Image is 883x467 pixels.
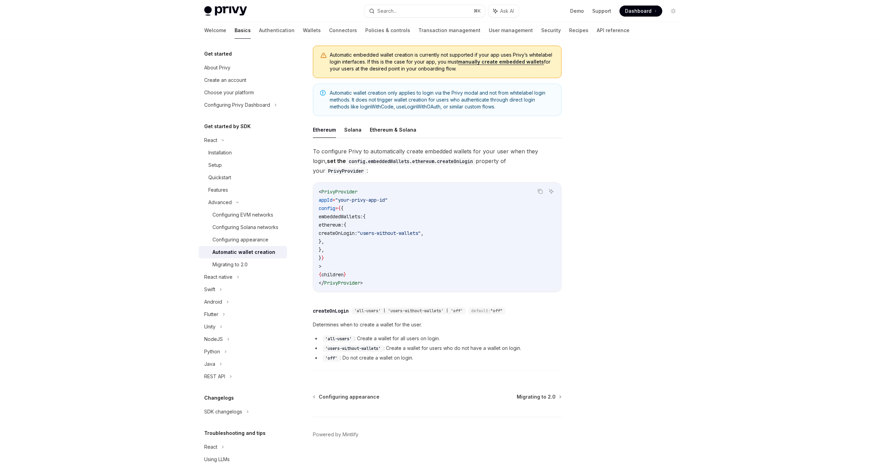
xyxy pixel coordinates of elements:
[330,51,554,72] span: Automatic embedded wallet creation is currently not supported if your app uses Privy’s whitelabel...
[319,393,379,400] span: Configuring appearance
[319,271,321,278] span: {
[212,211,273,219] div: Configuring EVM networks
[313,307,349,314] div: createOnLogin
[208,161,222,169] div: Setup
[364,5,485,17] button: Search...⌘K
[517,393,561,400] a: Migrating to 2.0
[547,187,556,196] button: Ask AI
[204,136,217,144] div: React
[199,146,287,159] a: Installation
[199,233,287,246] a: Configuring appearance
[319,230,357,236] span: createOnLogin:
[321,189,357,195] span: PrivyProvider
[346,158,476,165] code: config.embeddedWallets.ethereum.createOnLogin
[204,335,223,343] div: NodeJS
[319,213,363,220] span: embeddedWallets:
[319,247,324,253] span: },
[204,443,217,451] div: React
[344,271,346,278] span: }
[517,393,556,400] span: Migrating to 2.0
[330,89,554,110] span: Automatic wallet creation only applies to login via the Privy modal and not from whitelabel login...
[208,149,232,157] div: Installation
[204,88,254,97] div: Choose your platform
[335,197,388,203] span: "your-privy-app-id"
[418,22,480,39] a: Transaction management
[323,335,355,342] code: 'all-users'
[344,122,361,138] button: Solana
[208,198,232,207] div: Advanced
[489,22,533,39] a: User management
[319,222,344,228] span: ethereum:
[421,230,424,236] span: ,
[597,22,629,39] a: API reference
[204,76,246,84] div: Create an account
[570,8,584,15] a: Demo
[199,86,287,99] a: Choose your platform
[199,221,287,233] a: Configuring Solana networks
[668,6,679,17] button: Toggle dark mode
[458,59,544,65] a: manually create embedded wallets
[320,52,327,59] svg: Warning
[490,308,503,314] span: "off"
[204,22,226,39] a: Welcome
[204,273,232,281] div: React native
[204,50,232,58] h5: Get started
[370,122,416,138] button: Ethereum & Solana
[536,187,545,196] button: Copy the contents from the code block
[204,64,230,72] div: About Privy
[319,238,324,245] span: },
[327,158,476,164] strong: set the
[199,258,287,271] a: Migrating to 2.0
[235,22,251,39] a: Basics
[204,298,222,306] div: Android
[208,186,228,194] div: Features
[323,345,384,352] code: 'users-without-wallets'
[319,263,321,269] span: >
[321,271,344,278] span: children
[204,310,218,318] div: Flutter
[474,8,481,14] span: ⌘ K
[313,431,358,438] a: Powered by Mintlify
[321,255,324,261] span: }
[569,22,588,39] a: Recipes
[320,90,326,96] svg: Note
[319,189,321,195] span: <
[357,230,421,236] span: "users-without-wallets"
[541,22,561,39] a: Security
[314,393,379,400] a: Configuring appearance
[325,167,367,175] code: PrivyProvider
[199,453,287,466] a: Using LLMs
[500,8,514,15] span: Ask AI
[313,344,562,352] li: : Create a wallet for users who do not have a wallet on login.
[625,8,652,15] span: Dashboard
[341,205,344,211] span: {
[313,354,562,362] li: : Do not create a wallet on login.
[204,122,251,131] h5: Get started by SDK
[199,159,287,171] a: Setup
[303,22,321,39] a: Wallets
[199,61,287,74] a: About Privy
[204,323,216,331] div: Unity
[313,122,336,138] button: Ethereum
[344,222,346,228] span: {
[199,171,287,184] a: Quickstart
[323,355,340,362] code: 'off'
[619,6,662,17] a: Dashboard
[199,246,287,258] a: Automatic wallet creation
[319,205,335,211] span: config
[212,260,248,269] div: Migrating to 2.0
[204,455,230,464] div: Using LLMs
[319,197,333,203] span: appId
[319,280,324,286] span: </
[212,248,275,256] div: Automatic wallet creation
[329,22,357,39] a: Connectors
[204,394,234,402] h5: Changelogs
[204,372,225,381] div: REST API
[204,6,247,16] img: light logo
[208,173,231,182] div: Quickstart
[488,5,519,17] button: Ask AI
[204,285,215,294] div: Swift
[335,205,338,211] span: =
[204,408,242,416] div: SDK changelogs
[204,360,215,368] div: Java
